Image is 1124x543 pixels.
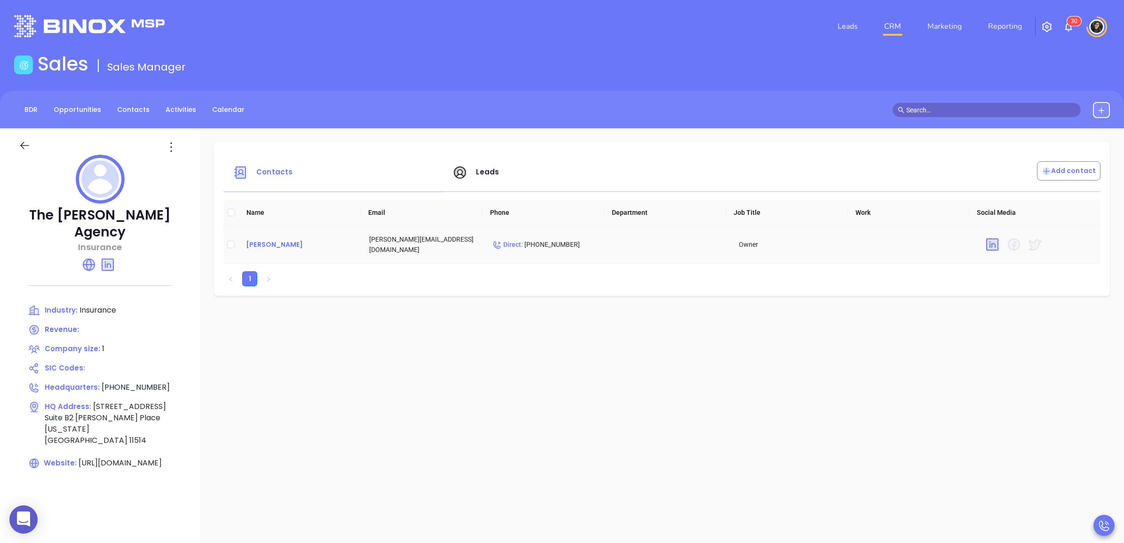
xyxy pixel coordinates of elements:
span: [PHONE_NUMBER] [102,382,170,393]
span: Website: [28,458,77,468]
span: Sales Manager [107,60,186,74]
span: Revenue: [45,324,79,334]
a: Contacts [111,102,155,118]
p: The [PERSON_NAME] Agency [19,207,181,241]
span: search [898,107,904,113]
a: Opportunities [48,102,107,118]
img: profile logo [76,155,125,204]
span: 0 [1074,18,1077,24]
span: Company size: [45,344,100,354]
a: Reporting [984,17,1026,36]
th: Phone [483,200,604,226]
th: Job Title [726,200,848,226]
img: iconSetting [1041,21,1053,32]
a: BDR [19,102,43,118]
span: Insurance [79,305,116,315]
p: Add contact [1042,166,1096,176]
span: left [228,276,234,282]
th: Name [239,200,361,226]
img: logo [14,15,165,37]
a: [PERSON_NAME] [246,239,354,250]
a: Activities [160,102,202,118]
button: right [261,271,276,286]
a: Marketing [924,17,966,36]
a: 1 [243,272,257,286]
span: Contacts [256,167,293,177]
h1: Sales [38,53,88,75]
p: [PHONE_NUMBER] [492,239,601,250]
img: iconNotification [1063,21,1074,32]
span: HQ Address: [45,401,91,411]
span: Headquarters: [45,382,100,392]
a: Leads [834,17,862,36]
span: right [266,276,271,282]
button: left [223,271,238,286]
td: [PERSON_NAME][EMAIL_ADDRESS][DOMAIN_NAME] [362,226,485,264]
p: Insurance [19,241,181,253]
a: CRM [880,17,905,36]
span: Industry: [45,305,78,315]
li: Previous Page [223,271,238,286]
sup: 30 [1067,16,1081,26]
th: Work [848,200,970,226]
td: Owner [731,226,855,264]
span: 1 [102,343,104,354]
a: Calendar [206,102,250,118]
span: Direct : [492,241,523,248]
li: 1 [242,271,257,286]
th: Department [604,200,726,226]
input: Search… [906,105,1076,115]
span: SIC Codes: [45,363,85,373]
span: [STREET_ADDRESS] Suite B2 [PERSON_NAME] Place [US_STATE] [GEOGRAPHIC_DATA] 11514 [45,401,166,446]
th: Social Media [969,200,1091,226]
span: Leads [476,167,499,177]
li: Next Page [261,271,276,286]
span: 3 [1071,18,1074,24]
th: Email [361,200,483,226]
img: user [1089,19,1104,34]
span: [URL][DOMAIN_NAME] [79,457,162,468]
